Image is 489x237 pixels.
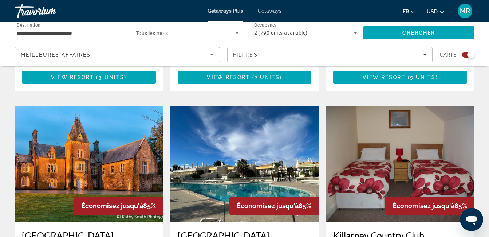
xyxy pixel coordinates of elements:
span: 5 units [410,74,436,80]
button: Filters [227,47,433,62]
button: Search [363,26,474,39]
span: Destination [17,22,40,27]
span: Économisez jusqu'à [237,202,299,210]
div: 85% [229,197,319,215]
div: 85% [385,197,474,215]
img: Killarney Country Club [326,106,474,222]
span: ( ) [250,74,282,80]
span: Tous les mois [136,30,168,36]
span: Économisez jusqu'à [81,202,143,210]
span: ( ) [94,74,126,80]
span: View Resort [363,74,406,80]
span: Chercher [402,30,435,36]
button: Change currency [427,6,445,17]
span: Carte [440,50,457,60]
button: View Resort(3 units) [22,71,156,84]
span: 3 units [99,74,125,80]
div: 85% [74,197,163,215]
span: Meilleures affaires [21,52,91,58]
span: MR [460,7,470,15]
span: Filtres [233,52,258,58]
span: ( ) [406,74,438,80]
span: USD [427,9,438,15]
span: fr [403,9,409,15]
input: Select destination [17,29,120,38]
span: View Resort [51,74,94,80]
button: View Resort(5 units) [333,71,467,84]
span: 2 (790 units available) [254,30,308,36]
img: Knocktopher Abbey [15,106,163,222]
button: View Resort(2 units) [178,71,312,84]
iframe: Bouton de lancement de la fenêtre de messagerie [460,208,483,231]
button: User Menu [456,3,474,19]
span: View Resort [207,74,250,80]
button: Change language [403,6,416,17]
span: 2 units [255,74,280,80]
span: Économisez jusqu'à [393,202,454,210]
span: Occupancy [254,23,277,28]
a: Travorium [15,1,87,20]
mat-select: Sort by [21,50,214,59]
a: Getaways Plus [208,8,243,14]
a: Getaways [258,8,281,14]
img: Ponta Grande Resort [170,106,319,222]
